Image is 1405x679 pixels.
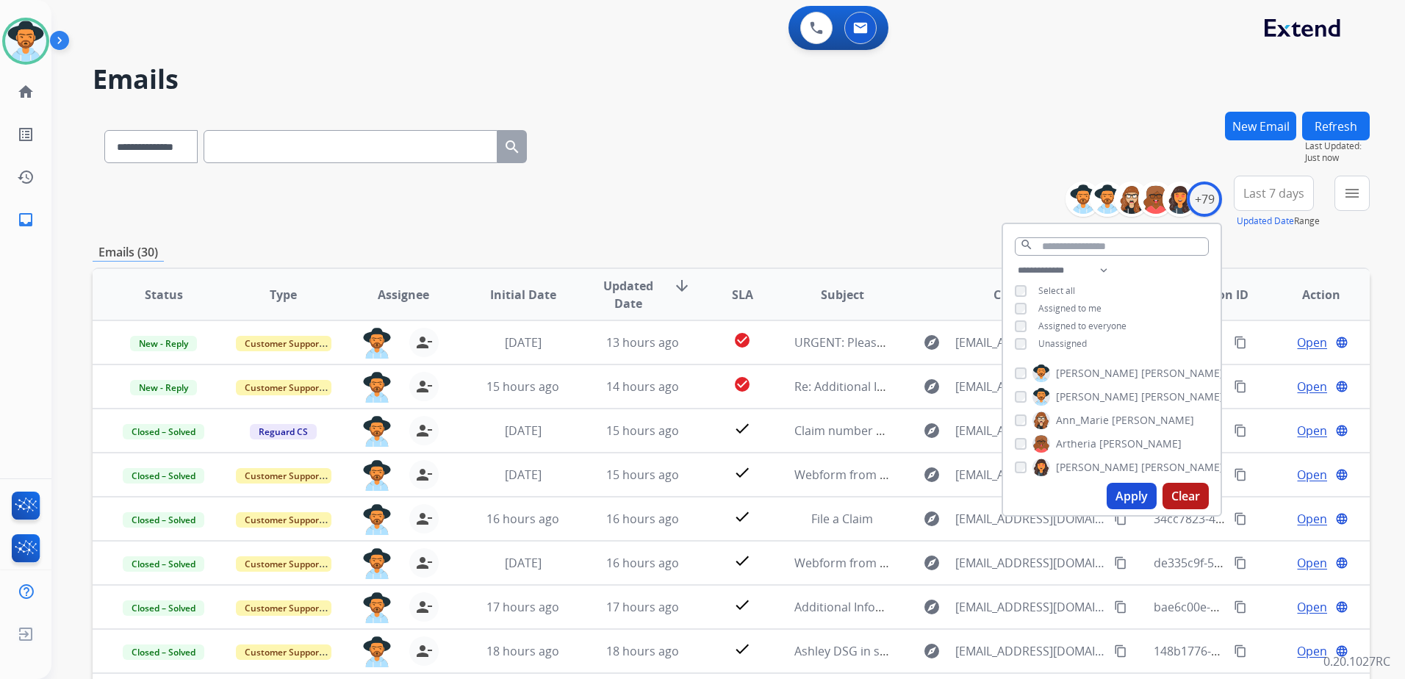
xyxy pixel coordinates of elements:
[130,336,197,351] span: New - Reply
[123,644,204,660] span: Closed – Solved
[1335,556,1348,570] mat-icon: language
[1107,483,1157,509] button: Apply
[794,423,935,439] span: Claim number 110737790
[1297,422,1327,439] span: Open
[955,466,1106,484] span: [EMAIL_ADDRESS][DOMAIN_NAME]
[733,552,751,570] mat-icon: check
[1237,215,1320,227] span: Range
[415,466,433,484] mat-icon: person_remove
[1141,460,1223,475] span: [PERSON_NAME]
[236,644,331,660] span: Customer Support
[1234,336,1247,349] mat-icon: content_copy
[123,468,204,484] span: Closed – Solved
[606,511,679,527] span: 16 hours ago
[606,423,679,439] span: 15 hours ago
[1335,600,1348,614] mat-icon: language
[1141,389,1223,404] span: [PERSON_NAME]
[362,592,392,623] img: agent-avatar
[1305,140,1370,152] span: Last Updated:
[1020,238,1033,251] mat-icon: search
[1234,380,1247,393] mat-icon: content_copy
[673,277,691,295] mat-icon: arrow_downward
[415,334,433,351] mat-icon: person_remove
[595,277,661,312] span: Updated Date
[955,554,1106,572] span: [EMAIL_ADDRESS][DOMAIN_NAME]
[236,600,331,616] span: Customer Support
[1305,152,1370,164] span: Just now
[93,65,1370,94] h2: Emails
[794,467,1127,483] span: Webform from [EMAIL_ADDRESS][DOMAIN_NAME] on [DATE]
[1297,642,1327,660] span: Open
[362,636,392,667] img: agent-avatar
[923,510,941,528] mat-icon: explore
[505,555,542,571] span: [DATE]
[955,598,1106,616] span: [EMAIL_ADDRESS][DOMAIN_NAME]
[923,422,941,439] mat-icon: explore
[923,378,941,395] mat-icon: explore
[733,596,751,614] mat-icon: check
[1234,512,1247,525] mat-icon: content_copy
[362,416,392,447] img: agent-avatar
[1038,302,1102,315] span: Assigned to me
[415,554,433,572] mat-icon: person_remove
[250,424,317,439] span: Reguard CS
[378,286,429,303] span: Assignee
[733,640,751,658] mat-icon: check
[1335,424,1348,437] mat-icon: language
[1154,511,1375,527] span: 34cc7823-45d9-42ee-a2e1-cbccf7dac310
[1114,512,1127,525] mat-icon: content_copy
[993,286,1051,303] span: Customer
[1297,554,1327,572] span: Open
[733,376,751,393] mat-icon: check_circle
[1234,644,1247,658] mat-icon: content_copy
[362,372,392,403] img: agent-avatar
[236,336,331,351] span: Customer Support
[1056,460,1138,475] span: [PERSON_NAME]
[794,378,986,395] span: Re: Additional Information Needed
[1154,599,1372,615] span: bae6c00e-0e72-4505-9c6c-1edffccc1094
[1038,337,1087,350] span: Unassigned
[1343,184,1361,202] mat-icon: menu
[505,467,542,483] span: [DATE]
[486,643,559,659] span: 18 hours ago
[732,286,753,303] span: SLA
[17,168,35,186] mat-icon: history
[486,378,559,395] span: 15 hours ago
[955,422,1106,439] span: [EMAIL_ADDRESS][DOMAIN_NAME]
[1234,600,1247,614] mat-icon: content_copy
[17,83,35,101] mat-icon: home
[1335,644,1348,658] mat-icon: language
[415,510,433,528] mat-icon: person_remove
[1297,466,1327,484] span: Open
[123,512,204,528] span: Closed – Solved
[236,468,331,484] span: Customer Support
[1234,424,1247,437] mat-icon: content_copy
[17,126,35,143] mat-icon: list_alt
[415,378,433,395] mat-icon: person_remove
[362,460,392,491] img: agent-avatar
[123,424,204,439] span: Closed – Solved
[1056,436,1096,451] span: Artheria
[606,467,679,483] span: 15 hours ago
[93,243,164,262] p: Emails (30)
[236,380,331,395] span: Customer Support
[362,328,392,359] img: agent-avatar
[486,511,559,527] span: 16 hours ago
[955,642,1106,660] span: [EMAIL_ADDRESS][DOMAIN_NAME]
[606,555,679,571] span: 16 hours ago
[1056,413,1109,428] span: Ann_Marie
[923,334,941,351] mat-icon: explore
[1297,510,1327,528] span: Open
[123,556,204,572] span: Closed – Solved
[1163,483,1209,509] button: Clear
[1335,512,1348,525] mat-icon: language
[486,599,559,615] span: 17 hours ago
[236,556,331,572] span: Customer Support
[606,643,679,659] span: 18 hours ago
[5,21,46,62] img: avatar
[733,508,751,525] mat-icon: check
[362,548,392,579] img: agent-avatar
[733,464,751,481] mat-icon: check
[505,334,542,351] span: [DATE]
[1335,336,1348,349] mat-icon: language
